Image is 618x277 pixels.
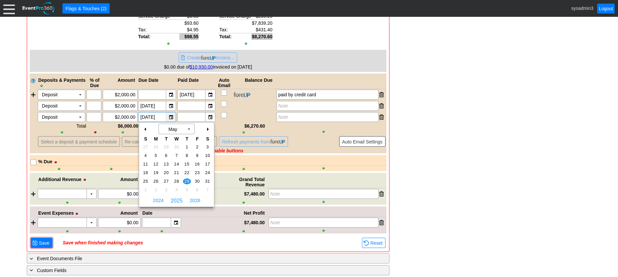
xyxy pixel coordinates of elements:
[173,170,180,176] span: 21
[364,239,384,246] span: Reset
[38,167,80,171] div: Show column when printing; click to hide column when printing.
[152,170,160,176] span: 19
[369,240,384,246] span: Reset
[42,114,57,120] span: Deposit
[173,161,180,167] span: 14
[571,5,594,11] span: sysadmin3
[179,20,199,26] td: $93.60
[232,77,276,88] div: Balance Due
[196,136,199,141] span: F
[204,187,211,193] span: 7
[278,91,377,98] div: paid by credit card
[597,4,615,14] a: Logout
[202,177,213,186] td: May 31, 2025
[38,229,97,233] div: Show column when printing; click to hide column when printing.
[251,33,273,40] td: $8,270.60
[204,144,211,150] span: 3
[38,210,98,216] div: Event Expenses
[142,229,181,233] div: Show column when printing; click to hide column when printing.
[269,129,379,134] div: Show column when printing; click to hide column when printing.
[219,33,251,40] th: Total:
[223,130,265,135] div: Show column when printing; click to hide column when printing.
[64,5,108,12] span: Flags & Touches (2)
[182,160,192,169] td: May 15, 2025
[163,178,170,184] span: 27
[38,130,86,135] div: Show column when printing; click to hide column when printing.
[39,83,46,88] div: Show Deposits & Payments when printing; click to hide Deposits & Payments when printing.
[221,112,228,119] input: Send email to event contacts to notify about past due amount
[171,151,182,160] td: May 7, 2025
[341,138,384,145] span: Auto Email Settings
[154,136,158,141] span: M
[165,136,168,141] span: T
[251,26,273,33] td: $431.40
[151,160,161,169] td: May 12, 2025
[269,228,379,233] div: Show column when printing; click to hide column when printing.
[169,198,184,204] span: 2025
[192,160,202,169] td: May 16, 2025
[140,169,151,177] td: May 18, 2025
[42,91,57,98] span: Deposit
[192,169,202,177] td: May 23, 2025
[21,1,56,16] img: EventPro360
[140,186,151,194] td: June 1, 2025
[144,136,147,141] span: S
[163,144,170,150] span: 29
[192,186,202,194] td: June 6, 2025
[151,169,161,177] td: May 19, 2025
[186,136,189,141] span: T
[40,138,118,145] span: Select a deposit & payment schedule
[194,178,201,184] span: 30
[192,151,202,160] td: May 9, 2025
[140,143,151,151] td: April 27, 2025
[137,33,179,40] th: Total:
[161,151,171,160] td: May 6, 2025
[38,177,98,187] div: Additional Revenue
[204,153,211,159] span: 10
[124,138,216,145] span: Re-calculate unpaid amounts from percents
[206,136,209,141] span: S
[171,160,182,169] td: May 14, 2025
[202,160,213,169] td: May 17, 2025
[142,153,149,159] span: 4
[223,167,265,171] div: Show column when printing; click to hide column when printing.
[379,112,384,122] div: Remove payment
[171,186,182,194] td: June 4, 2025
[269,200,379,204] div: Show column when printing; click to hide column when printing.
[152,144,160,150] span: 28
[98,200,141,205] div: Show column when printing; click to hide column when printing.
[194,153,201,159] span: 9
[161,143,171,151] td: April 29, 2025
[30,90,37,100] div: Add payment
[194,187,201,193] span: 6
[171,177,182,186] td: May 28, 2025
[162,126,184,133] div: May
[183,187,191,193] span: 5
[201,55,216,60] img: foreUP
[171,143,182,151] td: April 30, 2025
[37,256,82,261] span: Event Documents File
[163,170,170,176] span: 20
[341,138,384,145] span: Auto Email Settings
[140,160,151,169] td: May 11, 2025
[38,77,87,88] div: Deposits & Payments
[160,125,192,133] span: May
[124,138,216,145] span: Re-calculate unpaid amounts from percents
[186,54,236,61] span: Create Invoice...
[151,177,161,186] td: May 26, 2025
[221,101,228,108] input: Send email to event contacts to notify about past due amount
[63,240,143,245] span: Save when finished making changes
[278,114,288,120] i: Note
[174,136,179,141] span: W
[137,26,179,33] th: Tax:
[173,187,180,193] span: 4
[163,161,170,167] span: 13
[223,191,265,197] div: $7,480.00
[139,122,214,207] div: May 2025
[88,130,103,135] div: Hide column when printing; click to show column when printing.
[221,138,286,145] span: Refresh payments from
[183,161,191,167] span: 15
[151,186,161,194] td: June 2, 2025
[202,169,213,177] td: May 24, 2025
[223,200,265,205] div: Show column when printing; click to hide column when printing.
